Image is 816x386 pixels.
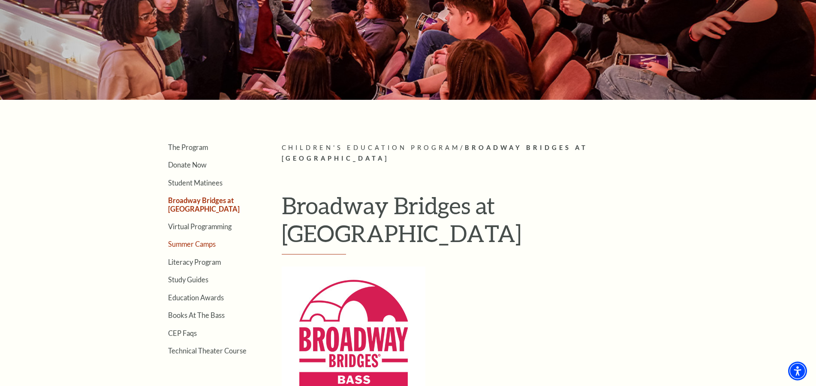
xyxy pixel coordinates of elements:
a: CEP Faqs [168,329,197,337]
span: Broadway Bridges at [GEOGRAPHIC_DATA] [282,144,588,162]
a: Literacy Program [168,258,221,266]
a: Virtual Programming [168,222,232,230]
h1: Broadway Bridges at [GEOGRAPHIC_DATA] [282,192,674,254]
a: Summer Camps [168,240,216,248]
a: Education Awards [168,293,224,302]
a: Broadway Bridges at [GEOGRAPHIC_DATA] [168,196,240,212]
div: Accessibility Menu [788,362,807,380]
a: The Program [168,143,208,151]
a: Study Guides [168,275,208,284]
a: Technical Theater Course [168,347,247,355]
a: Books At The Bass [168,311,225,319]
a: Donate Now [168,161,207,169]
a: Student Matinees [168,179,223,187]
span: Children's Education Program [282,144,461,151]
p: / [282,143,674,164]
